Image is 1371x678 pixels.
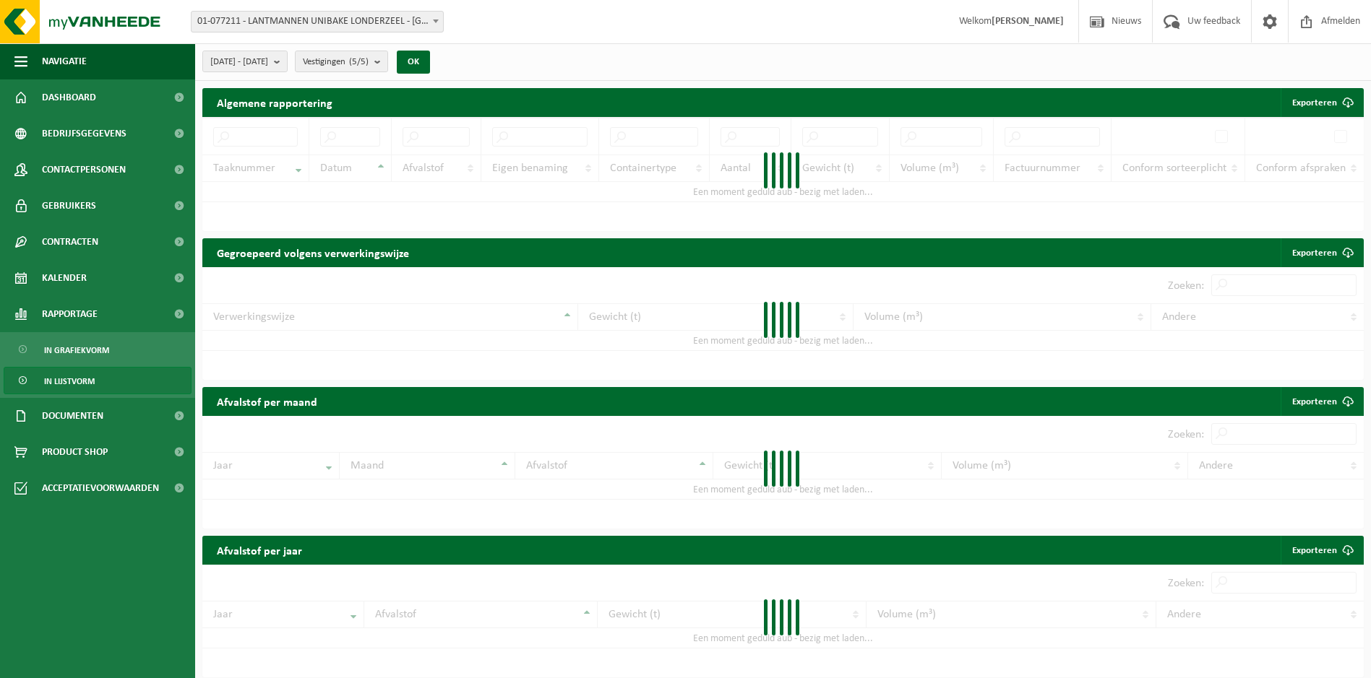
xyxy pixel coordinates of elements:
[202,536,317,564] h2: Afvalstof per jaar
[1281,536,1362,565] a: Exporteren
[44,368,95,395] span: In lijstvorm
[992,16,1064,27] strong: [PERSON_NAME]
[202,51,288,72] button: [DATE] - [DATE]
[42,188,96,224] span: Gebruikers
[42,152,126,188] span: Contactpersonen
[1281,238,1362,267] a: Exporteren
[42,470,159,506] span: Acceptatievoorwaarden
[44,336,109,364] span: In grafiekvorm
[42,434,108,470] span: Product Shop
[202,387,332,415] h2: Afvalstof per maand
[42,43,87,79] span: Navigatie
[349,57,369,66] count: (5/5)
[42,116,126,152] span: Bedrijfsgegevens
[192,12,443,32] span: 01-077211 - LANTMANNEN UNIBAKE LONDERZEEL - LONDERZEEL
[4,336,192,363] a: In grafiekvorm
[42,79,96,116] span: Dashboard
[42,260,87,296] span: Kalender
[295,51,388,72] button: Vestigingen(5/5)
[1281,88,1362,117] button: Exporteren
[42,296,98,332] span: Rapportage
[303,51,369,73] span: Vestigingen
[42,224,98,260] span: Contracten
[202,238,424,266] h2: Gegroepeerd volgens verwerkingswijze
[202,88,347,117] h2: Algemene rapportering
[397,51,430,74] button: OK
[1281,387,1362,416] a: Exporteren
[191,11,444,32] span: 01-077211 - LANTMANNEN UNIBAKE LONDERZEEL - LONDERZEEL
[4,367,192,394] a: In lijstvorm
[210,51,268,73] span: [DATE] - [DATE]
[42,398,103,434] span: Documenten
